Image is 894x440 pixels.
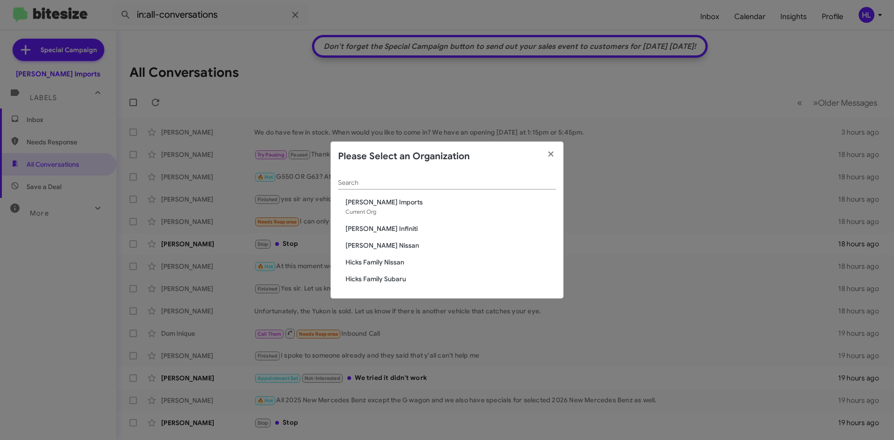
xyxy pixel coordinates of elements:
[338,149,470,164] h2: Please Select an Organization
[345,274,556,284] span: Hicks Family Subaru
[345,224,556,233] span: [PERSON_NAME] Infiniti
[345,241,556,250] span: [PERSON_NAME] Nissan
[345,197,556,207] span: [PERSON_NAME] Imports
[345,208,376,215] span: Current Org
[345,257,556,267] span: Hicks Family Nissan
